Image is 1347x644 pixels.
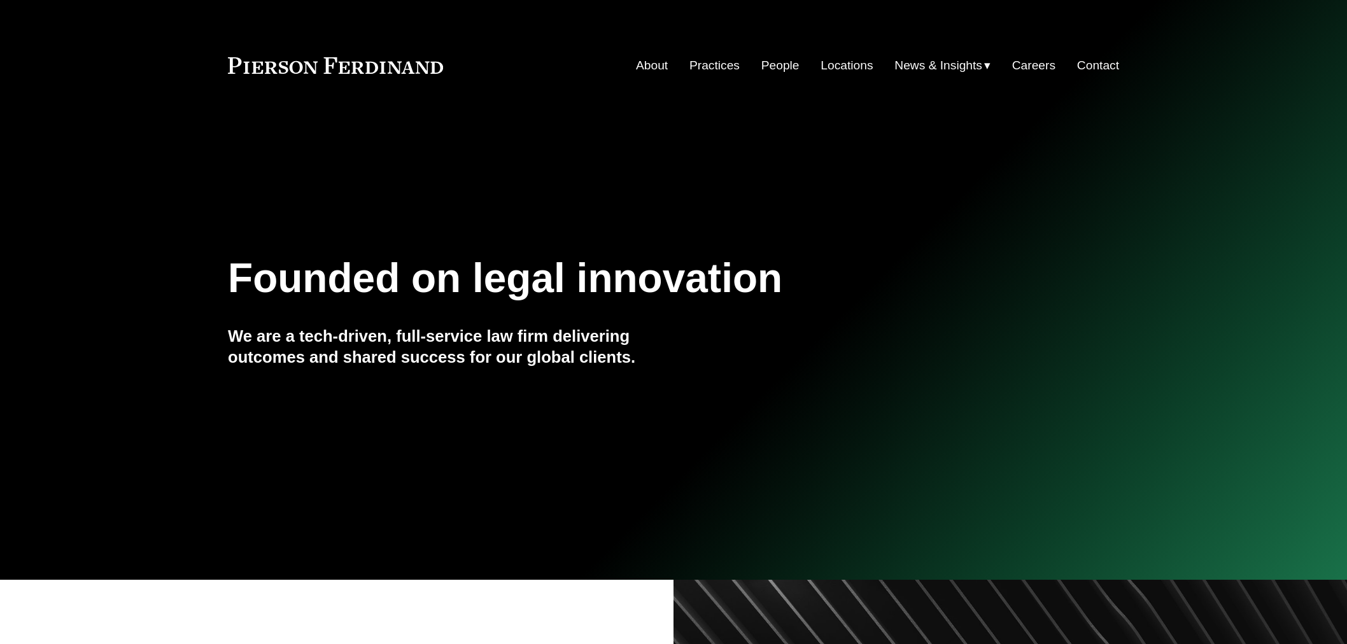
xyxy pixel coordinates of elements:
a: Practices [689,53,740,78]
span: News & Insights [894,55,982,77]
a: Contact [1077,53,1119,78]
a: folder dropdown [894,53,991,78]
a: Locations [821,53,873,78]
h4: We are a tech-driven, full-service law firm delivering outcomes and shared success for our global... [228,326,673,367]
a: About [636,53,668,78]
a: People [761,53,800,78]
a: Careers [1012,53,1055,78]
h1: Founded on legal innovation [228,255,971,302]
